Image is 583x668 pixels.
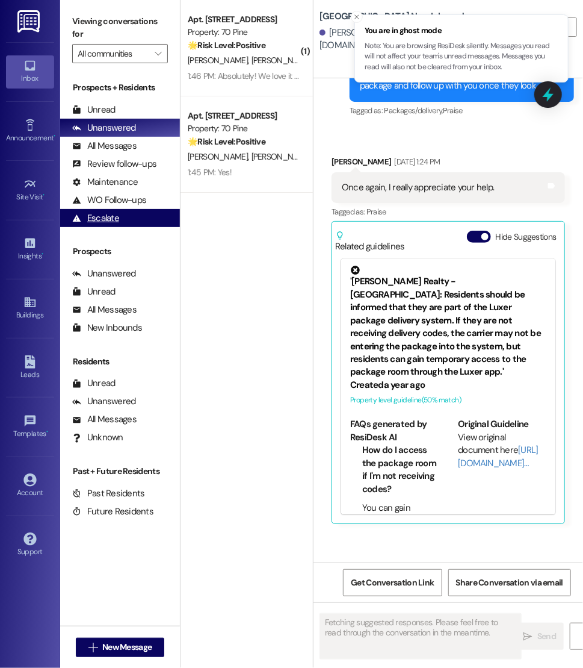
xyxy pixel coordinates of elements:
[319,27,472,52] div: [PERSON_NAME]. ([EMAIL_ADDRESS][DOMAIN_NAME])
[384,105,443,116] span: Packages/delivery ,
[188,167,232,178] div: 1:45 PM: Yes!
[251,55,312,66] span: [PERSON_NAME]
[523,632,532,641] i: 
[72,267,136,280] div: Unanswered
[362,502,439,567] li: You can gain temporary access to each package room through the Luxer app.
[366,207,386,217] span: Praise
[350,379,546,392] div: Created a year ago
[251,151,312,162] span: [PERSON_NAME]
[72,377,116,390] div: Unread
[60,355,180,368] div: Residents
[523,560,574,573] div: [DATE] 3:24 PM
[350,102,574,119] div: Tagged as:
[458,445,538,469] a: [URL][DOMAIN_NAME]…
[72,286,116,298] div: Unread
[458,419,529,431] b: Original Guideline
[350,395,546,407] div: Property level guideline ( 50 % match)
[392,155,440,168] div: [DATE] 1:24 PM
[60,245,180,258] div: Prospects
[60,465,180,478] div: Past + Future Residents
[72,176,138,189] div: Maintenance
[188,110,299,122] div: Apt. [STREET_ADDRESS]
[456,576,563,589] span: Share Conversation via email
[351,11,363,23] button: Close toast
[188,26,299,39] div: Property: 70 Pine
[72,395,136,408] div: Unanswered
[72,505,153,518] div: Future Residents
[54,132,55,140] span: •
[332,203,565,220] div: Tagged as:
[6,352,54,384] a: Leads
[72,140,137,152] div: All Messages
[72,212,119,225] div: Escalate
[335,231,405,253] div: Related guidelines
[72,431,123,444] div: Unknown
[362,445,439,496] li: How do I access the package room if I'm not receiving codes?
[6,470,54,502] a: Account
[342,181,495,194] div: Once again, I really appreciate your help.
[17,10,42,33] img: ResiDesk Logo
[496,231,557,243] label: Hide Suggestions
[72,104,116,116] div: Unread
[319,10,464,23] b: [GEOGRAPHIC_DATA]: New Inbound
[6,292,54,325] a: Buildings
[443,105,463,116] span: Praise
[6,411,54,443] a: Templates •
[43,191,45,199] span: •
[72,12,168,44] label: Viewing conversations for
[155,49,161,58] i: 
[424,560,574,577] div: [PERSON_NAME] (ResiDesk)
[458,432,546,470] div: View original document here
[188,122,299,135] div: Property: 70 Pine
[365,41,558,73] p: Note: You are browsing ResiDesk silently. Messages you read will not affect your team's unread me...
[350,419,427,443] b: FAQs generated by ResiDesk AI
[188,70,432,81] div: 1:46 PM: Absolutely! We love it so far and have had a great experience
[6,233,54,266] a: Insights •
[188,13,299,26] div: Apt. [STREET_ADDRESS]
[365,25,558,37] span: You are in ghost mode
[448,569,571,596] button: Share Conversation via email
[6,174,54,207] a: Site Visit •
[72,122,136,134] div: Unanswered
[78,44,149,63] input: All communities
[350,266,546,379] div: '[PERSON_NAME] Realty - [GEOGRAPHIC_DATA]: Residents should be informed that they are part of the...
[188,136,265,147] strong: 🌟 Risk Level: Positive
[72,304,137,316] div: All Messages
[188,151,251,162] span: [PERSON_NAME]
[46,428,48,436] span: •
[188,55,251,66] span: [PERSON_NAME]
[72,322,142,334] div: New Inbounds
[537,630,556,643] span: Send
[343,569,442,596] button: Get Conversation Link
[76,638,165,657] button: New Message
[516,623,564,650] button: Send
[188,40,265,51] strong: 🌟 Risk Level: Positive
[72,413,137,426] div: All Messages
[332,155,565,172] div: [PERSON_NAME]
[60,81,180,94] div: Prospects + Residents
[72,158,156,170] div: Review follow-ups
[6,55,54,88] a: Inbox
[72,487,145,500] div: Past Residents
[42,250,43,258] span: •
[6,529,54,561] a: Support
[351,576,434,589] span: Get Conversation Link
[72,194,146,207] div: WO Follow-ups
